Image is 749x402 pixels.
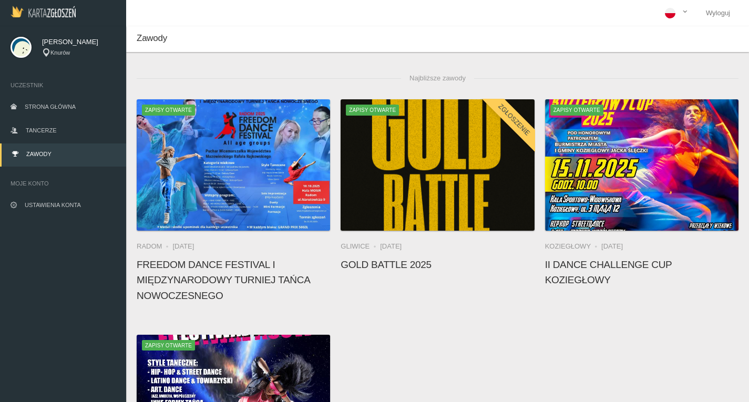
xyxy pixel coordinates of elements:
[26,127,56,133] span: Tancerze
[380,241,402,252] li: [DATE]
[11,37,32,58] img: svg
[142,340,195,351] span: Zapisy otwarte
[401,68,474,89] span: Najbliższe zawody
[545,99,738,231] img: II Dance Challenge Cup KOZIEGŁOWY
[545,99,738,231] a: II Dance Challenge Cup KOZIEGŁOWYZapisy otwarte
[545,257,738,287] h4: II Dance Challenge Cup KOZIEGŁOWY
[341,99,534,231] img: Gold Battle 2025
[341,241,380,252] li: Gliwice
[137,99,330,231] a: FREEDOM DANCE FESTIVAL I Międzynarodowy Turniej Tańca NowoczesnegoZapisy otwarte
[341,257,534,272] h4: Gold Battle 2025
[25,104,76,110] span: Strona główna
[11,80,116,90] span: Uczestnik
[11,6,76,17] img: Logo
[137,99,330,231] img: FREEDOM DANCE FESTIVAL I Międzynarodowy Turniej Tańca Nowoczesnego
[26,151,52,157] span: Zawody
[545,241,601,252] li: Koziegłowy
[137,241,172,252] li: Radom
[25,202,81,208] span: Ustawienia konta
[42,37,116,47] span: [PERSON_NAME]
[346,105,399,115] span: Zapisy otwarte
[11,178,116,189] span: Moje konto
[42,48,116,57] div: Knurów
[137,257,330,303] h4: FREEDOM DANCE FESTIVAL I Międzynarodowy Turniej Tańca Nowoczesnego
[172,241,194,252] li: [DATE]
[550,105,603,115] span: Zapisy otwarte
[480,87,547,153] div: Zgłoszenie
[142,105,195,115] span: Zapisy otwarte
[601,241,623,252] li: [DATE]
[341,99,534,231] a: Gold Battle 2025Zapisy otwarteZgłoszenie
[137,33,167,43] span: Zawody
